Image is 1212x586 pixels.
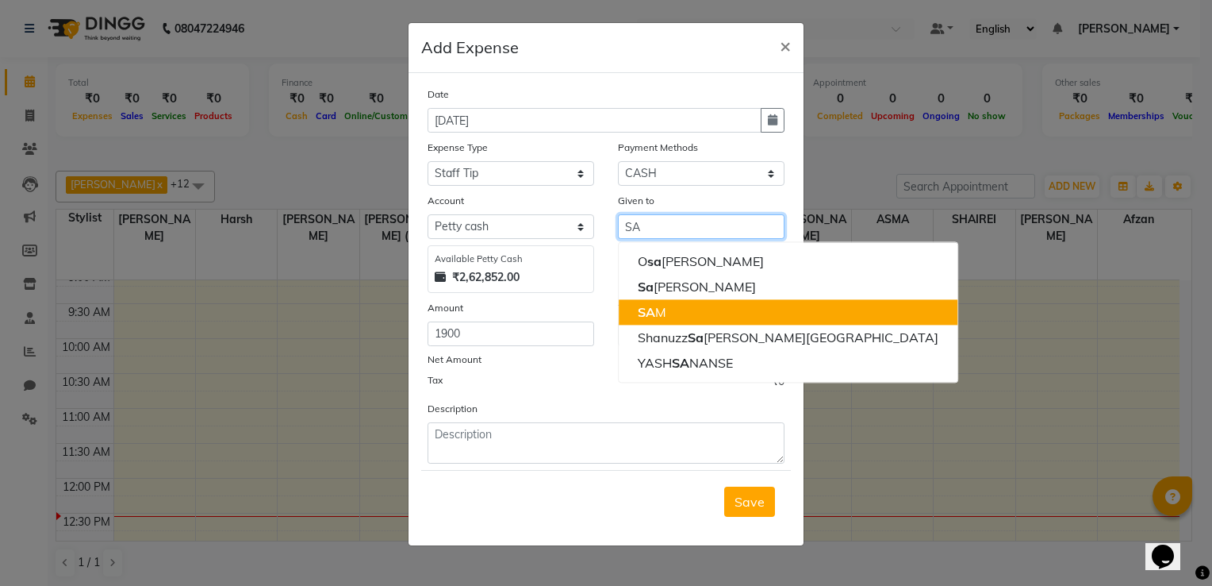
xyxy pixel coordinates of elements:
strong: ₹2,62,852.00 [452,269,520,286]
ngb-highlight: Shanuzz [PERSON_NAME][GEOGRAPHIC_DATA] [638,330,938,345]
label: Expense Type [428,141,488,155]
ngb-highlight: [PERSON_NAME] [638,279,756,295]
span: SA [672,355,689,371]
ngb-highlight: YASH NANSE [638,355,733,371]
span: sa [647,253,662,269]
label: Given to [618,194,654,208]
span: ₹0 [771,373,784,394]
span: Sa [688,330,704,345]
span: Save [734,494,765,510]
label: Description [428,402,478,416]
span: SA [638,304,655,320]
button: Close [767,23,804,67]
input: Amount [428,322,594,346]
label: Account [428,194,464,208]
label: Net Amount [428,353,481,367]
ngb-highlight: O [PERSON_NAME] [638,253,764,269]
iframe: chat widget [1145,522,1196,570]
div: Available Petty Cash [435,253,587,266]
span: Sa [638,279,654,295]
button: Save [724,487,775,517]
label: Amount [428,301,463,315]
h5: Add Expense [421,36,519,60]
span: × [780,33,791,57]
label: Tax [428,373,443,387]
label: Date [428,87,449,102]
label: Payment Methods [618,141,698,155]
ngb-highlight: M [638,304,666,320]
input: Given to [618,214,784,239]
